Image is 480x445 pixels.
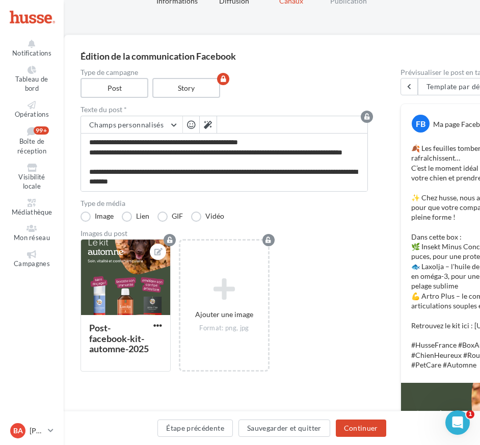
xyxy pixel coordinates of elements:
p: [PERSON_NAME] Page [30,426,44,436]
button: Champs personnalisés [81,116,182,134]
a: Boîte de réception 99+ [8,124,56,157]
a: Visibilité locale [8,162,56,193]
a: Campagnes [8,248,56,270]
span: Tableau de bord [15,75,48,93]
label: Story [152,78,220,98]
span: Ba [13,426,23,436]
label: Lien [122,212,149,222]
a: Médiathèque [8,197,56,219]
a: Ba [PERSON_NAME] Page [8,421,56,440]
label: GIF [157,212,183,222]
div: Images du post [81,230,368,237]
span: Boîte de réception [17,138,46,155]
span: 1 [466,410,474,418]
button: Sauvegarder et quitter [238,420,330,437]
button: Étape précédente [157,420,233,437]
button: Notifications [8,38,56,60]
label: Texte du post * [81,106,368,113]
div: FB [412,115,430,133]
label: Type de média [81,200,368,207]
label: Type de campagne [81,69,368,76]
div: 99+ [34,126,49,135]
iframe: Intercom live chat [445,410,470,435]
span: Mon réseau [14,233,50,242]
span: Champs personnalisés [89,120,164,129]
label: Post [81,78,148,98]
label: Image [81,212,114,222]
span: Visibilité locale [18,173,45,191]
span: Opérations [15,110,49,118]
span: Campagnes [14,259,50,268]
a: Mon réseau [8,222,56,244]
a: Tableau de bord [8,64,56,95]
div: Post-facebook-kit-automne-2025 [89,322,149,354]
button: Continuer [336,420,386,437]
span: Médiathèque [12,208,52,216]
span: Notifications [12,49,51,57]
a: Opérations [8,99,56,121]
label: Vidéo [191,212,224,222]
